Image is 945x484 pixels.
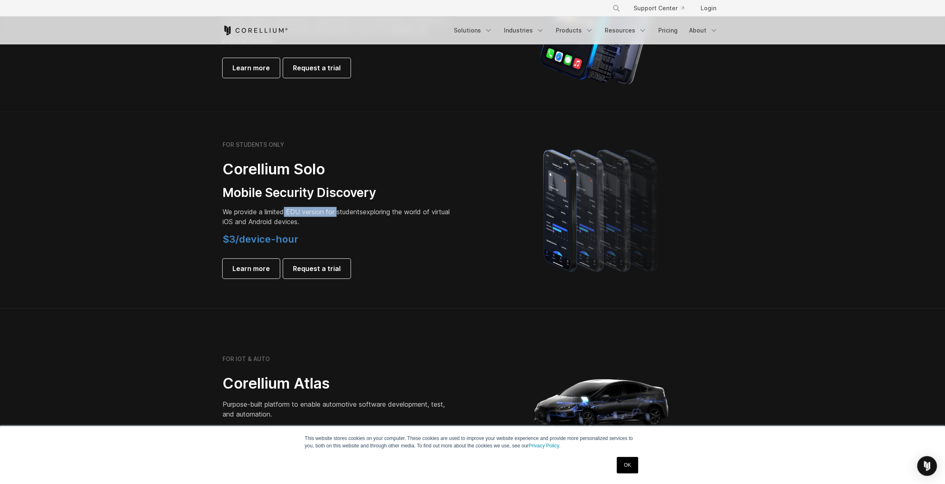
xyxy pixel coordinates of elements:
div: Navigation Menu [602,1,723,16]
a: Industries [499,23,549,38]
h2: Corellium Atlas [223,374,453,393]
img: A lineup of four iPhone models becoming more gradient and blurred [527,138,677,282]
h6: FOR STUDENTS ONLY [223,141,284,148]
h2: Corellium Solo [223,160,453,178]
a: About [684,23,723,38]
p: exploring the world of virtual iOS and Android devices. [223,207,453,227]
h6: FOR IOT & AUTO [223,355,270,363]
span: Learn more [232,63,270,73]
a: Request a trial [283,58,351,78]
span: Learn more [232,264,270,273]
a: Request a trial [283,259,351,278]
span: We provide a limited EDU version for students [223,208,363,216]
a: Learn more [223,58,280,78]
span: Request a trial [293,63,341,73]
span: Purpose-built platform to enable automotive software development, test, and automation. [223,400,445,418]
a: Products [551,23,598,38]
h3: Mobile Security Discovery [223,185,453,201]
span: Request a trial [293,264,341,273]
a: OK [617,457,638,473]
a: Pricing [653,23,683,38]
div: Navigation Menu [449,23,723,38]
span: $3/device-hour [223,233,298,245]
a: Learn more [223,259,280,278]
a: Support Center [627,1,691,16]
div: Open Intercom Messenger [917,456,937,476]
a: Corellium Home [223,25,288,35]
button: Search [609,1,624,16]
p: This website stores cookies on your computer. These cookies are used to improve your website expe... [305,435,641,449]
a: Privacy Policy. [529,443,560,449]
a: Resources [600,23,652,38]
a: Login [694,1,723,16]
a: Solutions [449,23,497,38]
